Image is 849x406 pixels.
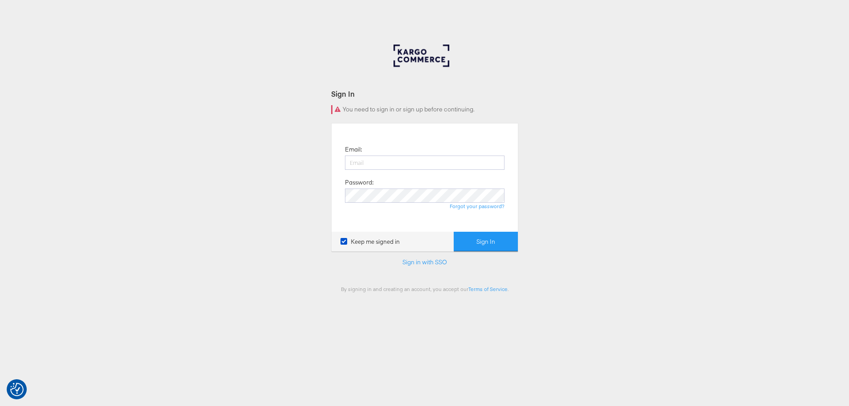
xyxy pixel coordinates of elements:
[345,156,504,170] input: Email
[10,383,24,396] img: Revisit consent button
[468,286,508,292] a: Terms of Service
[345,145,362,154] label: Email:
[331,105,518,114] div: You need to sign in or sign up before continuing.
[402,258,447,266] a: Sign in with SSO
[345,178,373,187] label: Password:
[331,286,518,292] div: By signing in and creating an account, you accept our .
[454,232,518,252] button: Sign In
[340,238,400,246] label: Keep me signed in
[331,89,518,99] div: Sign In
[10,383,24,396] button: Consent Preferences
[450,203,504,209] a: Forgot your password?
